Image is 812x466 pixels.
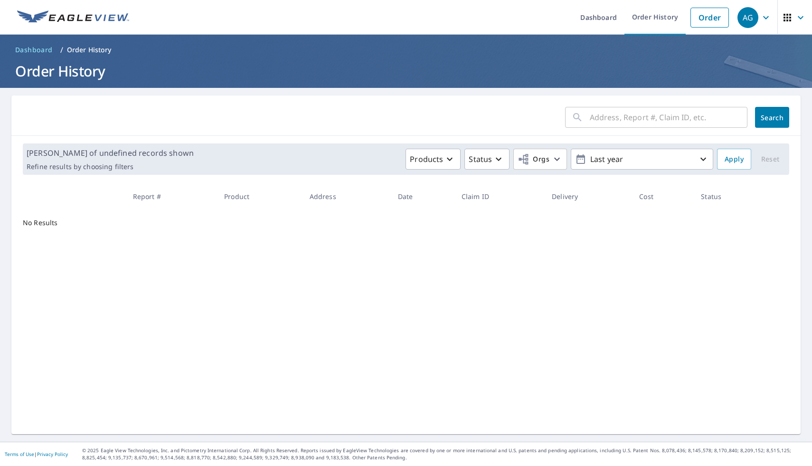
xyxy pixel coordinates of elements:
[27,162,194,171] p: Refine results by choosing filters
[390,182,454,210] th: Date
[590,104,747,131] input: Address, Report #, Claim ID, etc.
[15,45,53,55] span: Dashboard
[11,42,57,57] a: Dashboard
[27,147,194,159] p: [PERSON_NAME] of undefined records shown
[60,44,63,56] li: /
[406,149,461,170] button: Products
[717,149,751,170] button: Apply
[763,113,782,122] span: Search
[632,182,693,210] th: Cost
[17,10,129,25] img: EV Logo
[469,153,492,165] p: Status
[125,182,217,210] th: Report #
[544,182,632,210] th: Delivery
[755,107,789,128] button: Search
[82,447,807,461] p: © 2025 Eagle View Technologies, Inc. and Pictometry International Corp. All Rights Reserved. Repo...
[513,149,567,170] button: Orgs
[410,153,443,165] p: Products
[5,451,68,457] p: |
[302,182,390,210] th: Address
[518,153,549,165] span: Orgs
[217,182,302,210] th: Product
[693,182,768,210] th: Status
[67,45,112,55] p: Order History
[454,182,544,210] th: Claim ID
[5,451,34,457] a: Terms of Use
[586,151,698,168] p: Last year
[464,149,510,170] button: Status
[725,153,744,165] span: Apply
[690,8,729,28] a: Order
[11,42,801,57] nav: breadcrumb
[37,451,68,457] a: Privacy Policy
[11,210,125,235] td: No Results
[737,7,758,28] div: AG
[11,61,801,81] h1: Order History
[571,149,713,170] button: Last year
